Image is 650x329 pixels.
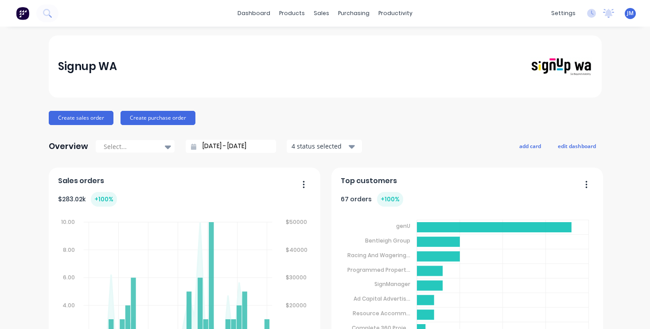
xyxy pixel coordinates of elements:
div: purchasing [334,7,374,20]
tspan: 6.00 [63,274,75,281]
tspan: $30000 [286,274,307,281]
div: $ 283.02k [58,192,117,207]
a: dashboard [233,7,275,20]
img: Signup WA [530,57,592,76]
div: sales [309,7,334,20]
div: products [275,7,309,20]
button: Create purchase order [121,111,195,125]
div: 4 status selected [292,141,347,151]
tspan: $40000 [286,246,308,253]
button: edit dashboard [552,140,602,152]
span: Top customers [341,176,397,186]
tspan: $50000 [286,218,307,226]
span: JM [627,9,634,17]
tspan: Programmed Propert... [347,266,410,273]
div: Signup WA [58,58,117,75]
div: 67 orders [341,192,403,207]
tspan: genU [396,222,410,230]
button: add card [514,140,547,152]
tspan: Ad Capital Advertis... [354,295,410,302]
tspan: SignManager [374,280,410,288]
tspan: $20000 [286,302,307,309]
span: Sales orders [58,176,104,186]
tspan: 10.00 [61,218,75,226]
img: Factory [16,7,29,20]
div: + 100 % [377,192,403,207]
button: 4 status selected [287,140,362,153]
tspan: Resource Accomm... [353,309,410,317]
div: + 100 % [91,192,117,207]
tspan: Bentleigh Group [365,237,410,244]
tspan: 8.00 [63,246,75,253]
div: productivity [374,7,417,20]
tspan: 4.00 [62,302,75,309]
div: settings [547,7,580,20]
tspan: Racing And Wagering... [347,251,410,259]
button: Create sales order [49,111,113,125]
div: Overview [49,137,88,155]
